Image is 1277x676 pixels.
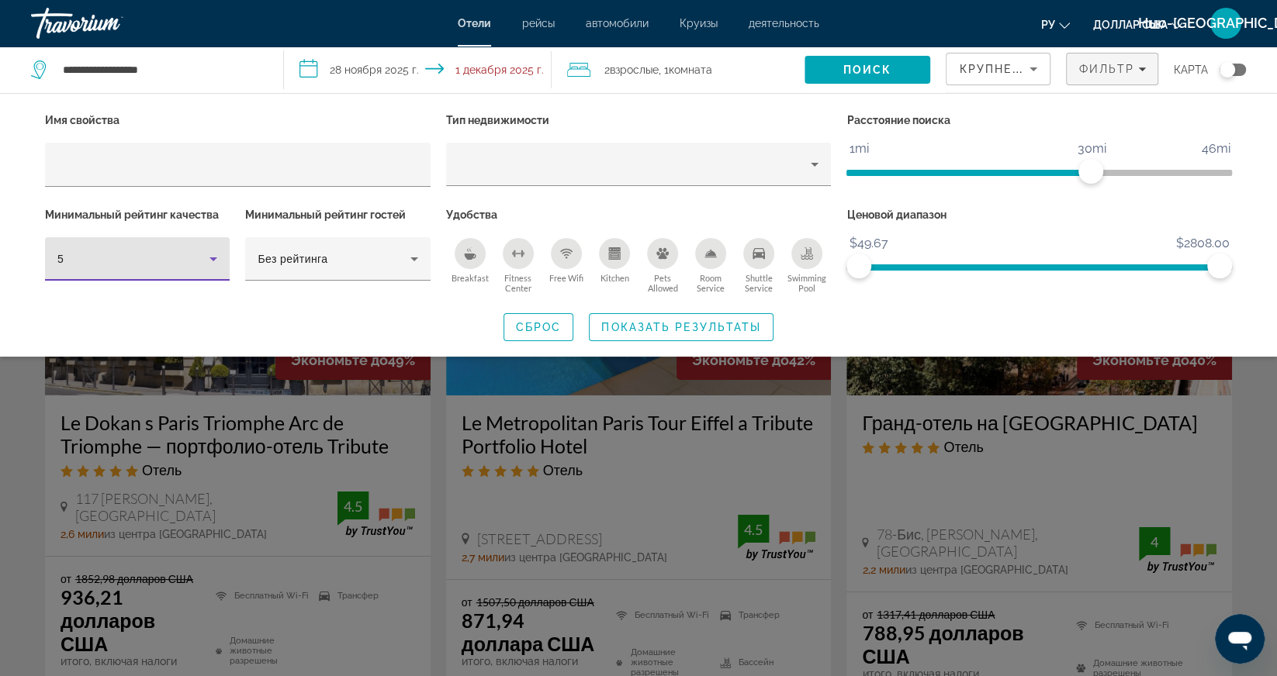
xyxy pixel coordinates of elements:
[459,155,819,174] mat-select: Property type
[1215,614,1265,664] iframe: Кнопка запуска окна обмена сообщениями
[1066,53,1158,85] button: Фильтры
[45,109,431,131] p: Имя свойства
[749,17,819,29] a: деятельность
[549,273,583,283] span: Free Wifi
[669,64,712,76] font: Комната
[600,273,628,283] span: Kitchen
[846,253,871,278] span: ngx-slider
[1206,7,1246,40] button: Меню пользователя
[783,273,831,293] span: Swimming Pool
[31,3,186,43] a: Травориум
[1078,63,1134,75] font: Фильтр
[516,321,562,333] span: Сброс
[659,64,669,76] font: , 1
[245,204,430,226] p: Минимальный рейтинг гостей
[843,64,892,76] font: Поиск
[1208,63,1246,77] button: Переключить карту
[735,237,783,294] button: Shuttle Service
[452,273,489,283] span: Breakfast
[458,17,491,29] a: Отели
[45,204,230,226] p: Минимальный рейтинг качества
[680,17,718,29] a: Круизы
[1199,137,1232,160] span: 46mi
[1174,64,1208,76] font: карта
[446,204,832,226] p: Удобства
[552,47,805,93] button: Путешественники: 2 взрослых, 0 детей
[846,204,1232,226] p: Ценовой диапазон
[446,237,494,294] button: Breakfast
[494,237,542,294] button: Fitness Center
[1078,159,1103,184] span: ngx-slider
[589,313,773,341] button: Показать результаты
[542,237,590,294] button: Free Wifi
[284,47,552,93] button: Выберите дату заезда и выезда
[590,237,638,294] button: Kitchen
[258,253,327,265] span: Без рейтинга
[494,273,542,293] span: Fitness Center
[783,237,831,294] button: Swimming Pool
[37,109,1240,298] div: Hotel Filters
[846,264,1232,267] ngx-slider: ngx-slider
[586,17,649,29] a: автомобили
[601,321,761,333] span: Показать результаты
[446,109,832,131] p: Тип недвижимости
[687,273,735,293] span: Room Service
[1093,19,1168,31] font: доллар США
[638,273,687,293] span: Pets Allowed
[1173,232,1231,255] span: $2808.00
[687,237,735,294] button: Room Service
[846,109,1232,131] p: Расстояние поиска
[57,253,64,265] span: 5
[1075,137,1108,160] span: 30mi
[846,170,1232,173] ngx-slider: ngx-slider
[959,63,1147,75] font: Крупнейшие сбережения
[610,64,659,76] font: Взрослые
[61,58,260,81] input: Поиск отеля
[1207,253,1232,278] span: ngx-slider-max
[604,64,610,76] font: 2
[1093,13,1182,36] button: Изменить валюту
[504,313,574,341] button: Сброс
[846,137,870,160] span: 1mi
[1041,13,1070,36] button: Изменить язык
[638,237,687,294] button: Pets Allowed
[522,17,555,29] a: рейсы
[846,232,890,255] span: $49.67
[1041,19,1055,31] font: ру
[959,60,1037,78] mat-select: Сортировать по
[735,273,783,293] span: Shuttle Service
[805,56,931,84] button: Поиск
